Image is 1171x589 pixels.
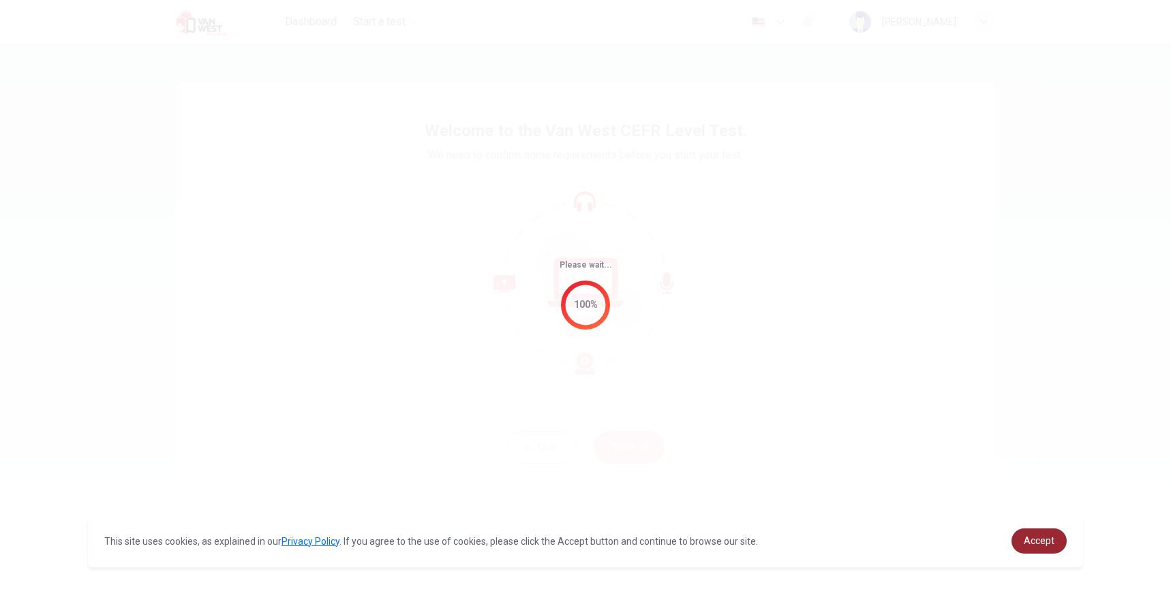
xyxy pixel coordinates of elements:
[282,536,339,547] a: Privacy Policy
[88,515,1083,567] div: cookieconsent
[574,297,598,313] div: 100%
[104,536,758,547] span: This site uses cookies, as explained in our . If you agree to the use of cookies, please click th...
[1012,528,1067,554] a: dismiss cookie message
[1024,535,1054,546] span: Accept
[560,260,612,270] span: Please wait...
